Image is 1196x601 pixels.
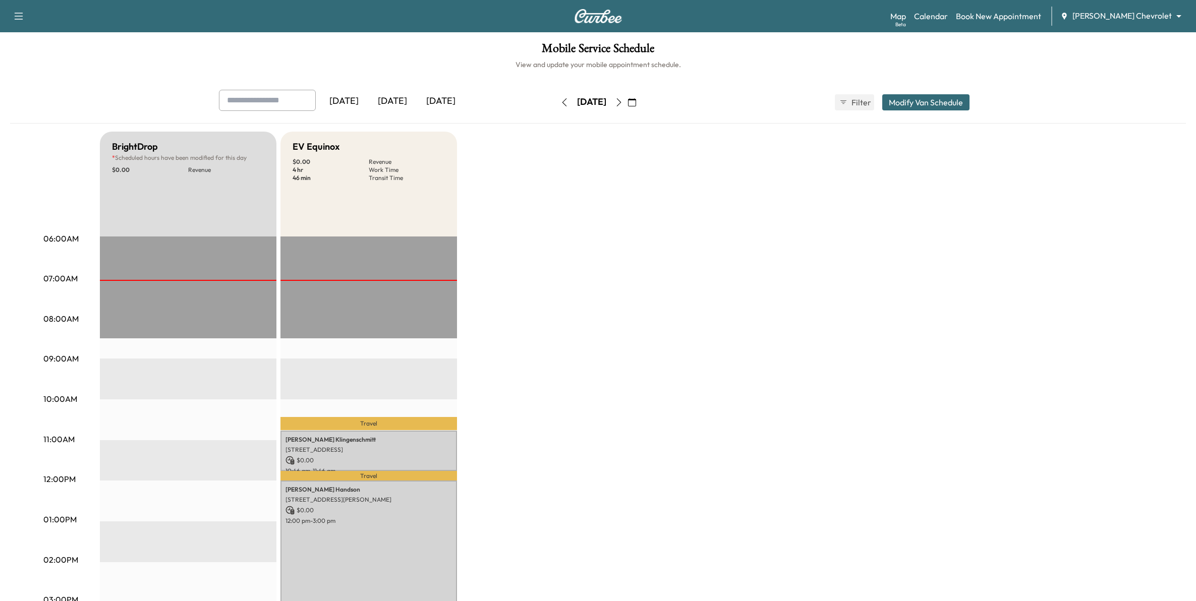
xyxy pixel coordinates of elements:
[574,9,622,23] img: Curbee Logo
[43,513,77,525] p: 01:00PM
[851,96,870,108] span: Filter
[43,352,79,365] p: 09:00AM
[369,174,445,182] p: Transit Time
[10,42,1186,59] h1: Mobile Service Schedule
[10,59,1186,70] h6: View and update your mobile appointment schedule.
[320,90,368,113] div: [DATE]
[293,158,369,166] p: $ 0.00
[286,486,452,494] p: [PERSON_NAME] Handson
[43,393,77,405] p: 10:00AM
[1072,10,1172,22] span: [PERSON_NAME] Chevrolet
[293,140,339,154] h5: EV Equinox
[286,506,452,515] p: $ 0.00
[293,166,369,174] p: 4 hr
[293,174,369,182] p: 46 min
[43,473,76,485] p: 12:00PM
[895,21,906,28] div: Beta
[43,313,79,325] p: 08:00AM
[188,166,264,174] p: Revenue
[286,496,452,504] p: [STREET_ADDRESS][PERSON_NAME]
[112,166,188,174] p: $ 0.00
[286,467,452,475] p: 10:46 am - 11:46 am
[112,140,158,154] h5: BrightDrop
[43,272,78,284] p: 07:00AM
[368,90,417,113] div: [DATE]
[286,446,452,454] p: [STREET_ADDRESS]
[43,554,78,566] p: 02:00PM
[286,436,452,444] p: [PERSON_NAME] Klingenschmitt
[43,433,75,445] p: 11:00AM
[286,456,452,465] p: $ 0.00
[112,154,264,162] p: Scheduled hours have been modified for this day
[417,90,465,113] div: [DATE]
[286,517,452,525] p: 12:00 pm - 3:00 pm
[43,232,79,245] p: 06:00AM
[882,94,970,110] button: Modify Van Schedule
[280,417,457,431] p: Travel
[956,10,1041,22] a: Book New Appointment
[280,471,457,480] p: Travel
[914,10,948,22] a: Calendar
[369,158,445,166] p: Revenue
[577,96,606,108] div: [DATE]
[369,166,445,174] p: Work Time
[835,94,874,110] button: Filter
[890,10,906,22] a: MapBeta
